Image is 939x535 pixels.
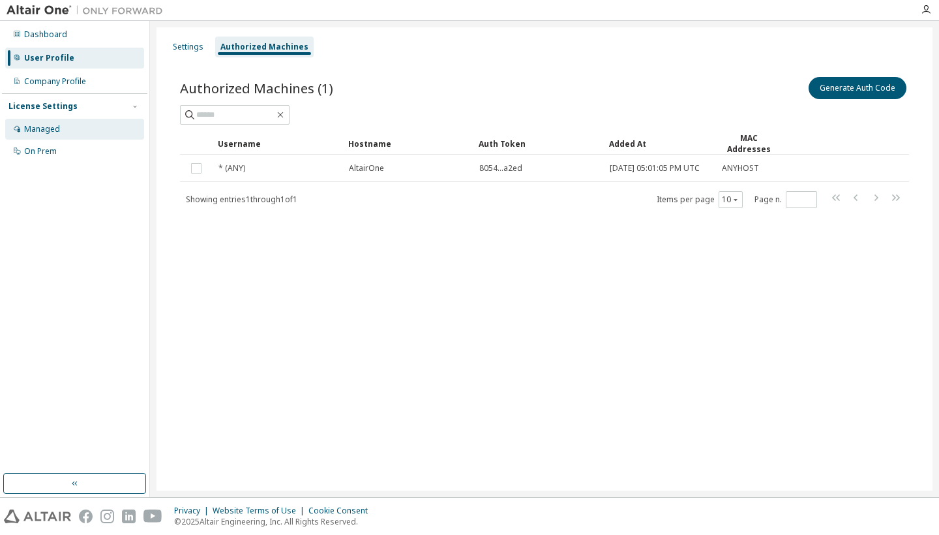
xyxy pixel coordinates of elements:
[218,133,338,154] div: Username
[308,506,376,516] div: Cookie Consent
[24,124,60,134] div: Managed
[24,76,86,87] div: Company Profile
[610,163,700,174] span: [DATE] 05:01:05 PM UTC
[213,506,308,516] div: Website Terms of Use
[721,132,776,155] div: MAC Addresses
[348,133,468,154] div: Hostname
[722,194,739,205] button: 10
[24,53,74,63] div: User Profile
[100,510,114,523] img: instagram.svg
[180,79,333,97] span: Authorized Machines (1)
[143,510,162,523] img: youtube.svg
[809,77,906,99] button: Generate Auth Code
[349,163,384,174] span: AltairOne
[220,42,308,52] div: Authorized Machines
[173,42,203,52] div: Settings
[722,163,759,174] span: ANYHOST
[609,133,711,154] div: Added At
[479,163,522,174] span: 8054...a2ed
[186,194,297,205] span: Showing entries 1 through 1 of 1
[8,101,78,112] div: License Settings
[24,146,57,157] div: On Prem
[218,163,245,174] span: * (ANY)
[122,510,136,523] img: linkedin.svg
[174,506,213,516] div: Privacy
[754,191,817,208] span: Page n.
[79,510,93,523] img: facebook.svg
[4,510,71,523] img: altair_logo.svg
[479,133,599,154] div: Auth Token
[24,29,67,40] div: Dashboard
[657,191,743,208] span: Items per page
[174,516,376,527] p: © 2025 Altair Engineering, Inc. All Rights Reserved.
[7,4,170,17] img: Altair One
